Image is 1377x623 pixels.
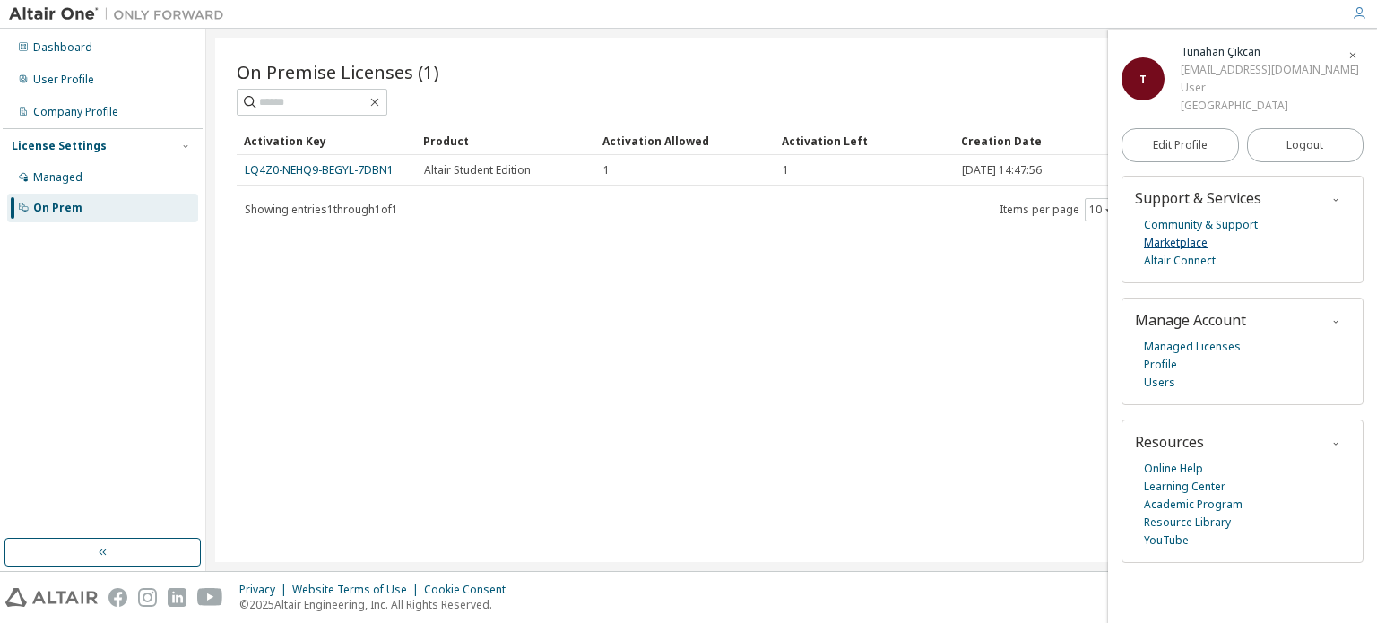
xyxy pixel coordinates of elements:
a: Altair Connect [1144,252,1216,270]
div: Privacy [239,583,292,597]
img: Altair One [9,5,233,23]
span: Support & Services [1135,188,1261,208]
a: LQ4Z0-NEHQ9-BEGYL-7DBN1 [245,162,394,177]
span: Edit Profile [1153,138,1208,152]
span: Altair Student Edition [424,163,531,177]
a: Managed Licenses [1144,338,1241,356]
a: Resource Library [1144,514,1231,532]
p: © 2025 Altair Engineering, Inc. All Rights Reserved. [239,597,516,612]
div: Company Profile [33,105,118,119]
img: facebook.svg [108,588,127,607]
div: Dashboard [33,40,92,55]
div: Tunahan Çıkcan [1181,43,1359,61]
div: License Settings [12,139,107,153]
span: 1 [603,163,610,177]
span: T [1139,72,1147,87]
div: Product [423,126,588,155]
div: User [1181,79,1359,97]
a: Marketplace [1144,234,1208,252]
a: Academic Program [1144,496,1243,514]
div: Activation Allowed [602,126,767,155]
div: Cookie Consent [424,583,516,597]
div: On Prem [33,201,82,215]
span: Manage Account [1135,310,1246,330]
a: Learning Center [1144,478,1225,496]
div: [GEOGRAPHIC_DATA] [1181,97,1359,115]
span: 1 [783,163,789,177]
span: Logout [1286,136,1323,154]
img: youtube.svg [197,588,223,607]
img: instagram.svg [138,588,157,607]
div: Activation Left [782,126,947,155]
span: [DATE] 14:47:56 [962,163,1042,177]
div: Activation Key [244,126,409,155]
a: Online Help [1144,460,1203,478]
a: YouTube [1144,532,1189,549]
div: Managed [33,170,82,185]
a: Users [1144,374,1175,392]
div: Website Terms of Use [292,583,424,597]
button: Logout [1247,128,1364,162]
img: linkedin.svg [168,588,186,607]
span: Showing entries 1 through 1 of 1 [245,202,398,217]
a: Profile [1144,356,1177,374]
img: altair_logo.svg [5,588,98,607]
span: Items per page [1000,198,1118,221]
span: Resources [1135,432,1204,452]
div: Creation Date [961,126,1268,155]
div: User Profile [33,73,94,87]
span: On Premise Licenses (1) [237,59,439,84]
a: Community & Support [1144,216,1258,234]
div: [EMAIL_ADDRESS][DOMAIN_NAME] [1181,61,1359,79]
button: 10 [1089,203,1113,217]
a: Edit Profile [1122,128,1239,162]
